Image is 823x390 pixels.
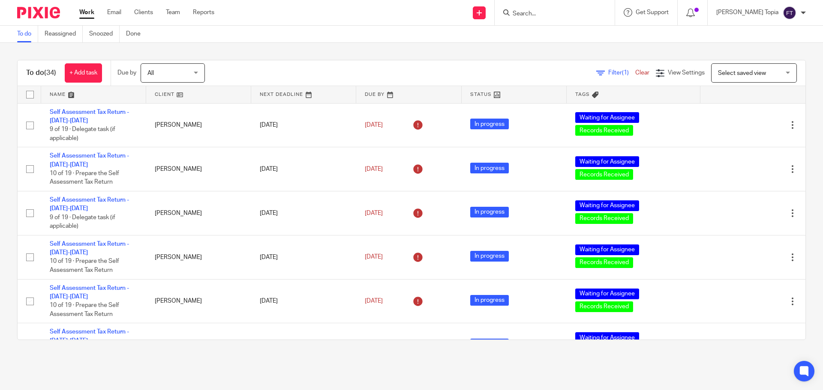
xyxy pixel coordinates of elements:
span: In progress [470,163,509,173]
span: [DATE] [365,122,383,128]
span: Get Support [636,9,669,15]
span: Select saved view [718,70,766,76]
td: [PERSON_NAME] [146,323,251,367]
span: 9 of 19 · Delegate task (if applicable) [50,126,115,141]
span: 10 of 19 · Prepare the Self Assessment Tax Return [50,259,119,274]
td: [DATE] [251,103,356,147]
input: Search [512,10,589,18]
span: Records Received [575,213,633,224]
span: View Settings [668,70,705,76]
td: [PERSON_NAME] [146,279,251,323]
a: To do [17,26,38,42]
a: Reports [193,8,214,17]
a: Self Assessment Tax Return - [DATE]-[DATE] [50,241,129,256]
span: 9 of 19 · Delegate task (if applicable) [50,214,115,229]
a: Self Assessment Tax Return - [DATE]-[DATE] [50,329,129,343]
td: [PERSON_NAME] [146,191,251,235]
a: Clear [635,70,649,76]
td: [DATE] [251,235,356,279]
a: Done [126,26,147,42]
span: Waiting for Assignee [575,156,639,167]
span: Records Received [575,257,633,268]
a: Work [79,8,94,17]
td: [PERSON_NAME] [146,235,251,279]
span: Records Received [575,301,633,312]
a: Team [166,8,180,17]
span: In progress [470,119,509,129]
span: All [147,70,154,76]
span: Waiting for Assignee [575,332,639,343]
td: [DATE] [251,279,356,323]
a: Snoozed [89,26,120,42]
span: (1) [622,70,629,76]
span: Waiting for Assignee [575,244,639,255]
span: Tags [575,92,590,97]
span: [DATE] [365,298,383,304]
span: Records Received [575,169,633,180]
a: Email [107,8,121,17]
span: Waiting for Assignee [575,289,639,299]
span: [DATE] [365,210,383,216]
td: [PERSON_NAME] [146,103,251,147]
h1: To do [26,68,56,77]
span: In progress [470,207,509,217]
span: Filter [608,70,635,76]
td: [PERSON_NAME] [146,147,251,191]
a: Clients [134,8,153,17]
td: [DATE] [251,191,356,235]
td: [DATE] [251,323,356,367]
a: Reassigned [45,26,83,42]
td: [DATE] [251,147,356,191]
a: Self Assessment Tax Return - [DATE]-[DATE] [50,153,129,167]
span: In progress [470,295,509,306]
p: Due by [117,68,136,77]
img: svg%3E [783,6,796,20]
a: + Add task [65,63,102,83]
span: 10 of 19 · Prepare the Self Assessment Tax Return [50,170,119,185]
span: (34) [44,69,56,76]
span: 10 of 19 · Prepare the Self Assessment Tax Return [50,303,119,318]
span: Waiting for Assignee [575,112,639,123]
span: In progress [470,251,509,262]
a: Self Assessment Tax Return - [DATE]-[DATE] [50,109,129,124]
span: [DATE] [365,166,383,172]
a: Self Assessment Tax Return - [DATE]-[DATE] [50,285,129,300]
img: Pixie [17,7,60,18]
p: [PERSON_NAME] Topia [716,8,778,17]
span: Waiting for Assignee [575,200,639,211]
a: Self Assessment Tax Return - [DATE]-[DATE] [50,197,129,211]
span: Records Received [575,125,633,136]
span: In progress [470,339,509,349]
span: [DATE] [365,254,383,260]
